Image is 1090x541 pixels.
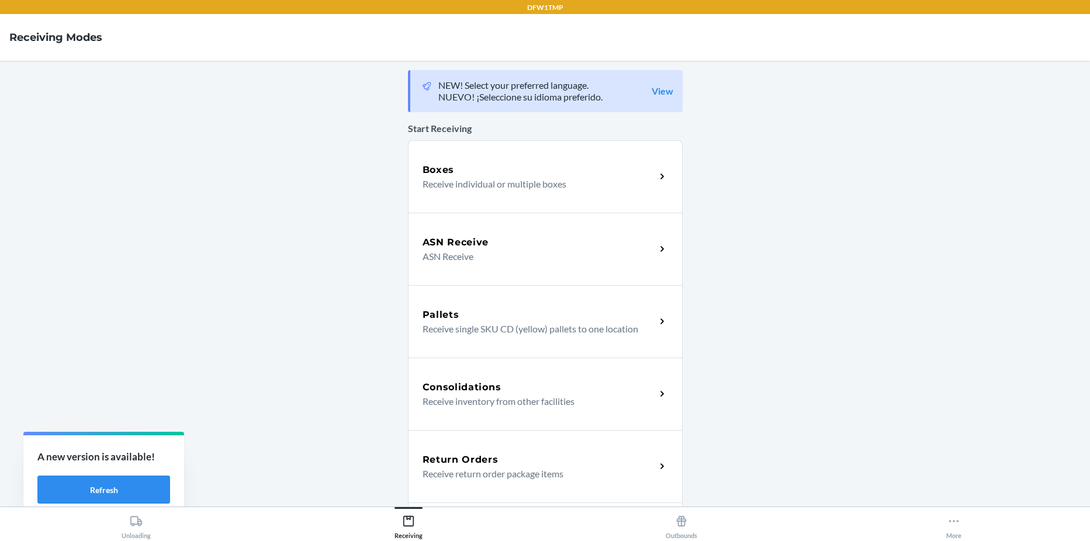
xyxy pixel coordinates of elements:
h4: Receiving Modes [9,30,102,45]
a: ASN ReceiveASN Receive [408,213,683,285]
div: Receiving [395,510,423,539]
h5: ASN Receive [423,235,489,249]
a: BoxesReceive individual or multiple boxes [408,140,683,213]
p: Receive single SKU CD (yellow) pallets to one location [423,322,646,336]
p: DFW1TMP [527,2,563,13]
button: Outbounds [545,507,818,539]
a: PalletsReceive single SKU CD (yellow) pallets to one location [408,285,683,358]
a: View [652,85,673,97]
p: Start Receiving [408,122,683,136]
button: Refresh [37,476,170,504]
p: Receive return order package items [423,467,646,481]
p: ASN Receive [423,249,646,263]
div: More [946,510,961,539]
p: A new version is available! [37,449,170,464]
h5: Boxes [423,163,455,177]
div: Outbounds [666,510,697,539]
h5: Return Orders [423,453,499,467]
h5: Consolidations [423,380,501,394]
button: Receiving [272,507,545,539]
p: Receive inventory from other facilities [423,394,646,408]
div: Unloading [122,510,151,539]
p: NEW! Select your preferred language. [438,79,603,91]
a: Return OrdersReceive return order package items [408,430,683,502]
p: Receive individual or multiple boxes [423,177,646,191]
h5: Pallets [423,308,459,322]
p: NUEVO! ¡Seleccione su idioma preferido. [438,91,603,103]
button: More [818,507,1090,539]
a: ConsolidationsReceive inventory from other facilities [408,358,683,430]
